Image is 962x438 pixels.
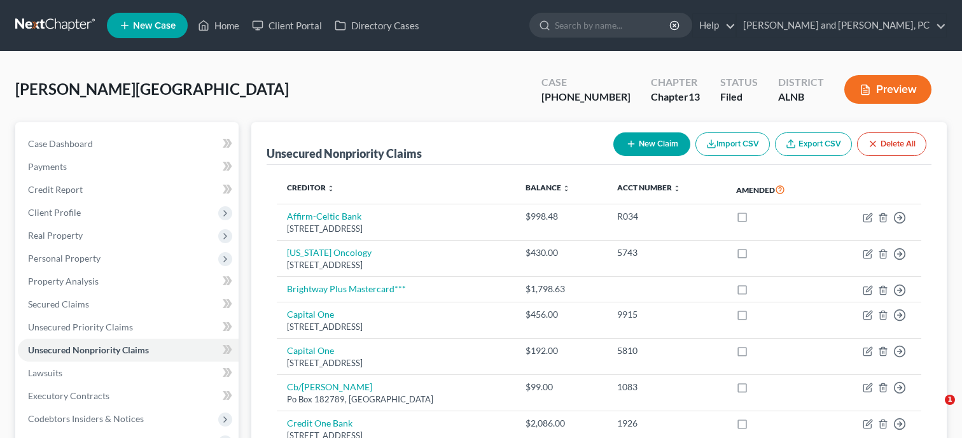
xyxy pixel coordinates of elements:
th: Amended [726,175,824,204]
div: [STREET_ADDRESS] [287,259,505,271]
a: Credit Report [18,178,239,201]
span: Property Analysis [28,276,99,286]
i: unfold_more [562,185,570,192]
div: $998.48 [526,210,597,223]
span: Executory Contracts [28,390,109,401]
a: Help [693,14,735,37]
span: 1 [945,395,955,405]
div: $99.00 [526,381,597,393]
div: [STREET_ADDRESS] [287,321,505,333]
i: unfold_more [327,185,335,192]
i: unfold_more [673,185,681,192]
a: Creditor unfold_more [287,183,335,192]
a: Directory Cases [328,14,426,37]
a: Brightway Plus Mastercard*** [287,283,406,294]
div: District [778,75,824,90]
a: Cb/[PERSON_NAME] [287,381,372,392]
span: New Case [133,21,176,31]
div: 5743 [617,246,716,259]
div: Case [541,75,631,90]
a: Secured Claims [18,293,239,316]
a: Home [192,14,246,37]
input: Search by name... [555,13,671,37]
button: Import CSV [695,132,770,156]
span: [PERSON_NAME][GEOGRAPHIC_DATA] [15,80,289,98]
a: Executory Contracts [18,385,239,407]
span: Lawsuits [28,367,62,378]
span: Real Property [28,230,83,241]
div: $430.00 [526,246,597,259]
a: Affirm-Celtic Bank [287,211,361,222]
div: Unsecured Nonpriority Claims [267,146,422,161]
button: Preview [844,75,931,104]
span: Personal Property [28,253,101,264]
a: Capital One [287,345,334,356]
a: Payments [18,155,239,178]
span: Codebtors Insiders & Notices [28,413,144,424]
a: Unsecured Priority Claims [18,316,239,339]
div: Filed [720,90,758,104]
div: 5810 [617,344,716,357]
div: Status [720,75,758,90]
div: Po Box 182789, [GEOGRAPHIC_DATA] [287,393,505,406]
span: Credit Report [28,184,83,195]
iframe: Intercom live chat [919,395,949,425]
div: ALNB [778,90,824,104]
div: $2,086.00 [526,417,597,430]
span: Unsecured Priority Claims [28,321,133,332]
a: Client Portal [246,14,328,37]
span: Case Dashboard [28,138,93,149]
a: Export CSV [775,132,852,156]
button: Delete All [857,132,926,156]
span: 13 [688,90,700,102]
div: R034 [617,210,716,223]
div: $456.00 [526,308,597,321]
a: Case Dashboard [18,132,239,155]
div: $1,798.63 [526,283,597,295]
div: 9915 [617,308,716,321]
a: [US_STATE] Oncology [287,247,372,258]
a: Credit One Bank [287,418,352,428]
a: Balance unfold_more [526,183,570,192]
a: Unsecured Nonpriority Claims [18,339,239,362]
a: Capital One [287,309,334,320]
div: $192.00 [526,344,597,357]
div: [STREET_ADDRESS] [287,357,505,369]
div: [STREET_ADDRESS] [287,223,505,235]
button: New Claim [613,132,690,156]
div: Chapter [651,90,700,104]
div: 1926 [617,417,716,430]
a: Lawsuits [18,362,239,385]
a: Property Analysis [18,270,239,293]
span: Client Profile [28,207,81,218]
span: Secured Claims [28,299,89,309]
a: [PERSON_NAME] and [PERSON_NAME], PC [737,14,946,37]
div: [PHONE_NUMBER] [541,90,631,104]
div: Chapter [651,75,700,90]
span: Unsecured Nonpriority Claims [28,344,149,355]
span: Payments [28,161,67,172]
div: 1083 [617,381,716,393]
a: Acct Number unfold_more [617,183,681,192]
